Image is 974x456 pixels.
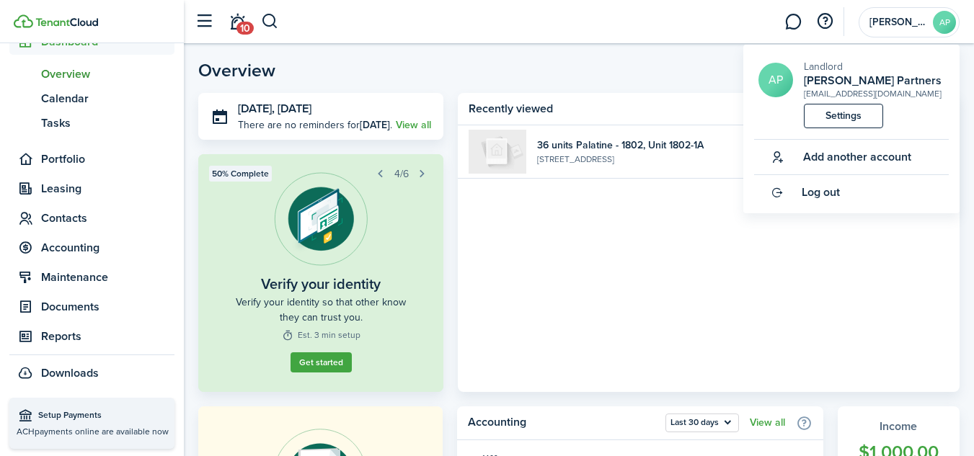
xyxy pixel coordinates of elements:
button: Open resource center [813,9,837,34]
a: [PERSON_NAME] Partners [804,74,942,87]
span: Add another account [803,151,911,164]
img: TenantCloud [35,18,98,27]
a: Messaging [779,4,807,40]
span: Setup Payments [38,408,167,423]
span: Reports [41,328,174,345]
img: Verification [274,172,368,266]
a: View all [396,117,431,133]
a: Setup PaymentsACHpayments online are available now [9,398,174,449]
a: Log out [754,175,949,210]
div: [EMAIL_ADDRESS][DOMAIN_NAME] [804,87,942,100]
span: Calendar [41,90,174,107]
a: AP [758,63,793,97]
span: Maintenance [41,269,174,286]
button: Add another account [754,140,911,174]
a: Settings [804,104,883,128]
p: There are no reminders for . [238,117,392,133]
button: Open menu [665,413,739,432]
home-widget-title: Accounting [468,413,658,432]
widget-step-description: Verify your identity so that other know they can trust you. [231,295,411,325]
avatar-text: AP [933,11,956,34]
span: Accounting [41,239,174,256]
button: Get started [291,352,352,372]
a: Calendar [9,86,174,111]
a: View all [750,417,785,429]
img: TenantCloud [14,14,33,28]
span: Log out [802,186,840,199]
home-widget-title: Recently viewed [469,100,925,117]
button: Search [261,9,279,34]
span: Tasks [41,115,174,132]
widget-step-title: Verify your identity [261,273,381,295]
span: Portfolio [41,151,174,168]
span: 10 [236,22,254,35]
span: Documents [41,298,174,316]
widget-list-item-description: [STREET_ADDRESS] [537,153,895,166]
widget-stats-title: Income [852,418,945,435]
a: Notifications [223,4,251,40]
h3: [DATE], [DATE] [238,100,433,118]
span: Downloads [41,365,99,382]
h2: Amitha Partners [804,74,942,87]
button: Open sidebar [190,8,218,35]
span: Contacts [41,210,174,227]
span: payments online are available now [35,425,169,438]
a: Reports [9,323,174,349]
a: Tasks [9,111,174,135]
span: 50% Complete [212,167,269,180]
span: 4/6 [394,166,409,182]
button: Last 30 days [665,413,739,432]
header-page-title: Overview [198,61,275,79]
b: [DATE] [360,117,390,133]
img: 1802-1A [469,130,526,174]
widget-list-item-title: 36 units Palatine - 1802, Unit 1802-1A [537,138,895,153]
span: Overview [41,66,174,83]
button: Next step [412,164,433,184]
p: ACH [17,425,167,438]
a: Overview [9,62,174,86]
span: Leasing [41,180,174,197]
widget-step-time: Est. 3 min setup [282,328,360,341]
span: Landlord [804,59,843,74]
span: Amitha Partners [869,17,927,27]
button: Prev step [371,164,391,184]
